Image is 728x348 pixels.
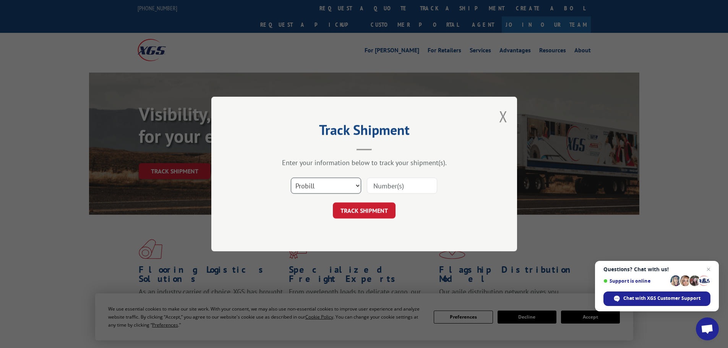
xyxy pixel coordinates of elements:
[250,125,479,139] h2: Track Shipment
[333,202,396,219] button: TRACK SHIPMENT
[603,266,710,272] span: Questions? Chat with us!
[603,278,668,284] span: Support is online
[603,291,710,306] div: Chat with XGS Customer Support
[704,265,713,274] span: Close chat
[623,295,700,302] span: Chat with XGS Customer Support
[499,106,507,126] button: Close modal
[250,158,479,167] div: Enter your information below to track your shipment(s).
[367,178,437,194] input: Number(s)
[696,317,719,340] div: Open chat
